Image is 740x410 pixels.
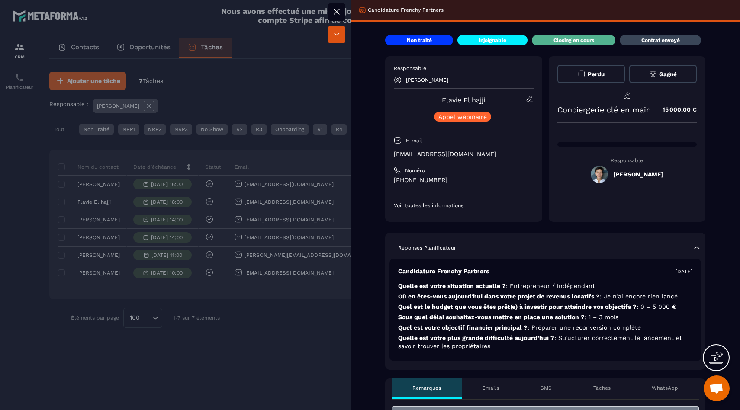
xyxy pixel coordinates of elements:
[398,244,456,251] p: Réponses Planificateur
[398,334,692,350] p: Quelle est votre plus grande difficulté aujourd’hui ?
[557,105,651,114] p: Conciergerie clé en main
[613,171,663,178] h5: [PERSON_NAME]
[394,65,534,72] p: Responsable
[394,150,534,158] p: [EMAIL_ADDRESS][DOMAIN_NAME]
[398,292,692,301] p: Où en êtes-vous aujourd’hui dans votre projet de revenus locatifs ?
[482,384,499,391] p: Emails
[398,267,489,275] p: Candidature Frenchy Partners
[704,375,730,401] div: Ouvrir le chat
[593,384,611,391] p: Tâches
[394,202,534,209] p: Voir toutes les informations
[654,101,697,118] p: 15 000,00 €
[541,384,552,391] p: SMS
[557,65,625,83] button: Perdu
[659,71,677,77] span: Gagné
[398,313,692,321] p: Sous quel délai souhaitez-vous mettre en place une solution ?
[637,303,676,310] span: : 0 – 5 000 €
[412,384,441,391] p: Remarques
[406,77,448,83] p: [PERSON_NAME]
[479,37,506,44] p: injoignable
[641,37,680,44] p: Contrat envoyé
[406,137,422,144] p: E-mail
[398,303,692,311] p: Quel est le budget que vous êtes prêt(e) à investir pour atteindre vos objectifs ?
[652,384,678,391] p: WhatsApp
[438,114,487,120] p: Appel webinaire
[368,6,444,13] p: Candidature Frenchy Partners
[557,157,697,163] p: Responsable
[442,96,485,104] a: Flavie El hajji
[405,167,425,174] p: Numéro
[528,324,641,331] span: : Préparer une reconversion complète
[553,37,594,44] p: Closing en cours
[588,71,605,77] span: Perdu
[585,314,618,320] span: : 1 – 3 mois
[398,324,692,332] p: Quel est votre objectif financier principal ?
[629,65,697,83] button: Gagné
[407,37,432,44] p: Non traité
[600,293,678,300] span: : Je n’ai encore rien lancé
[676,268,692,275] p: [DATE]
[394,176,534,184] p: [PHONE_NUMBER]
[506,282,595,289] span: : Entrepreneur / indépendant
[398,282,692,290] p: Quelle est votre situation actuelle ?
